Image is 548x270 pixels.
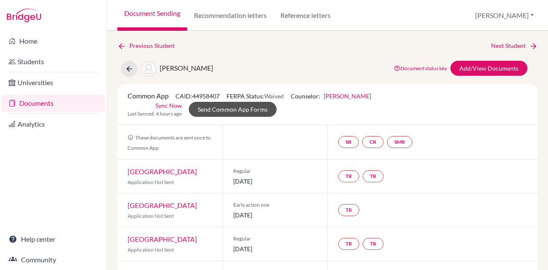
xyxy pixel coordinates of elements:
a: TR [363,238,384,250]
a: Community [2,251,105,268]
a: [GEOGRAPHIC_DATA] [128,167,197,175]
a: Send Common App Forms [189,102,277,117]
span: Application Not Sent [128,179,174,185]
span: [DATE] [233,211,318,220]
span: Application Not Sent [128,246,174,253]
span: Regular [233,167,318,175]
span: [DATE] [233,177,318,186]
a: Students [2,53,105,70]
a: Sync Now [155,101,182,110]
img: Bridge-U [7,9,41,22]
a: Previous Student [117,41,182,50]
span: Regular [233,235,318,243]
span: Application Not Sent [128,213,174,219]
span: FERPA Status: [226,92,284,100]
a: TR [338,238,359,250]
a: Documents [2,95,105,112]
a: Analytics [2,116,105,133]
span: Early action one [233,201,318,209]
span: These documents are sent once to Common App [128,134,211,151]
a: Help center [2,231,105,248]
a: Add/View Documents [450,61,527,76]
a: CR [362,136,384,148]
span: Last Synced: 4 hours ago [128,110,182,118]
a: Next Student [491,41,538,50]
a: SMR [387,136,412,148]
a: [GEOGRAPHIC_DATA] [128,235,197,243]
span: [DATE] [233,244,318,253]
a: TR [363,170,384,182]
a: Home [2,33,105,50]
a: Document status key [394,65,447,71]
a: TR [338,204,359,216]
button: [PERSON_NAME] [471,7,538,24]
a: Universities [2,74,105,91]
span: Counselor: [291,92,371,100]
a: TR [338,170,359,182]
a: SR [338,136,359,148]
span: [PERSON_NAME] [160,64,213,72]
a: [PERSON_NAME] [324,92,371,100]
a: [GEOGRAPHIC_DATA] [128,201,197,209]
span: CAID: 44958407 [176,92,220,100]
span: Common App [128,92,169,100]
span: Waived [264,92,284,100]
